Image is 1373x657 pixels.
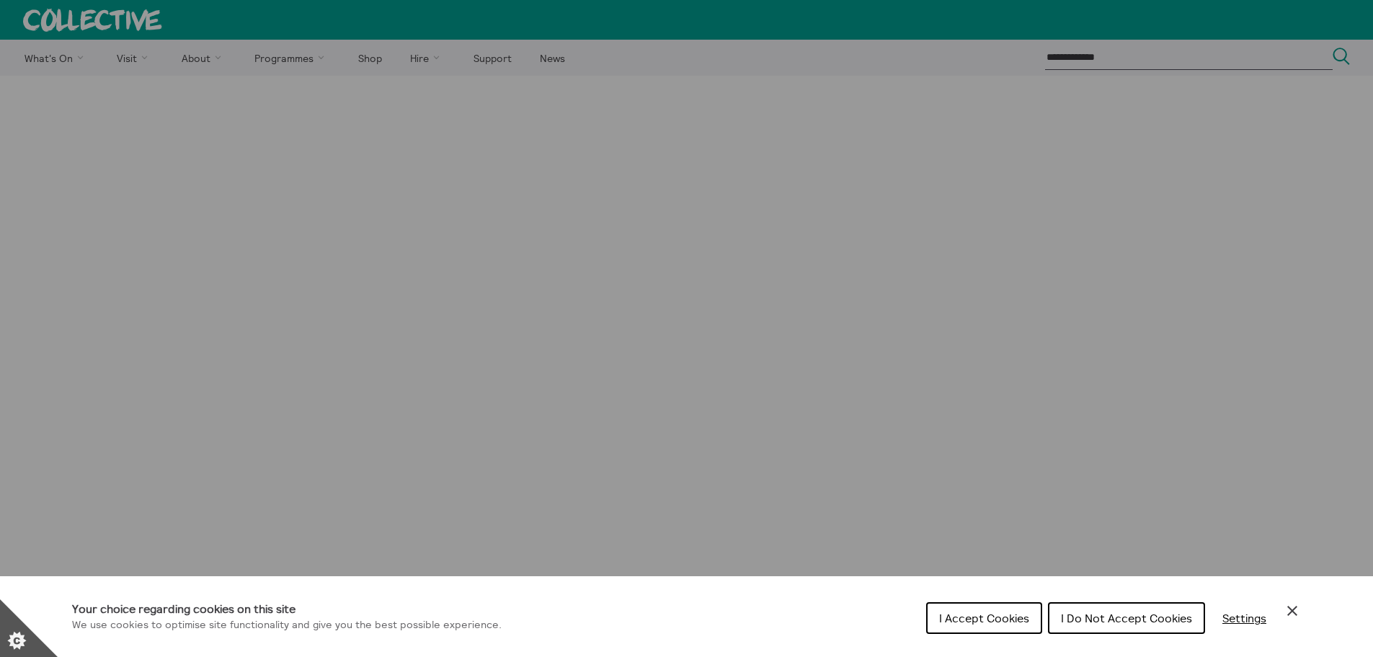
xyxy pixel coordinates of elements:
button: Close Cookie Control [1284,602,1301,619]
span: I Do Not Accept Cookies [1061,611,1192,625]
h1: Your choice regarding cookies on this site [72,600,502,617]
span: I Accept Cookies [939,611,1029,625]
button: I Do Not Accept Cookies [1048,602,1205,634]
button: I Accept Cookies [926,602,1042,634]
button: Settings [1211,604,1278,632]
p: We use cookies to optimise site functionality and give you the best possible experience. [72,617,502,633]
span: Settings [1222,611,1266,625]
